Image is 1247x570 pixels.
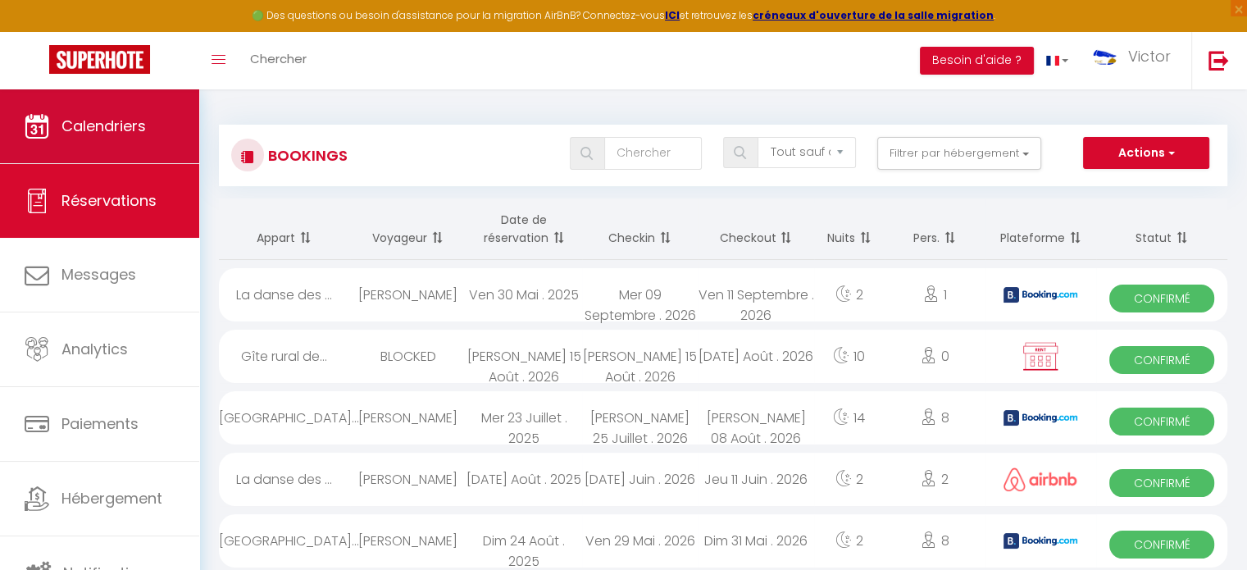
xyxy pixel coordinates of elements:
[753,8,994,22] a: créneaux d'ouverture de la salle migration
[1081,32,1191,89] a: ... Victor
[49,45,150,74] img: Super Booking
[1093,48,1117,65] img: ...
[61,413,139,434] span: Paiements
[665,8,680,22] a: ICI
[582,198,698,260] th: Sort by checkin
[61,116,146,136] span: Calendriers
[264,137,348,174] h3: Bookings
[61,264,136,285] span: Messages
[814,198,885,260] th: Sort by nights
[350,198,466,260] th: Sort by guest
[1208,50,1229,71] img: logout
[1177,496,1235,558] iframe: Chat
[985,198,1096,260] th: Sort by channel
[698,198,813,260] th: Sort by checkout
[920,47,1034,75] button: Besoin d'aide ?
[604,137,702,170] input: Chercher
[466,198,581,260] th: Sort by booking date
[885,198,985,260] th: Sort by people
[1128,46,1171,66] span: Victor
[61,488,162,508] span: Hébergement
[250,50,307,67] span: Chercher
[61,190,157,211] span: Réservations
[13,7,62,56] button: Ouvrir le widget de chat LiveChat
[877,137,1041,170] button: Filtrer par hébergement
[1083,137,1209,170] button: Actions
[238,32,319,89] a: Chercher
[1096,198,1227,260] th: Sort by status
[61,339,128,359] span: Analytics
[219,198,350,260] th: Sort by rentals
